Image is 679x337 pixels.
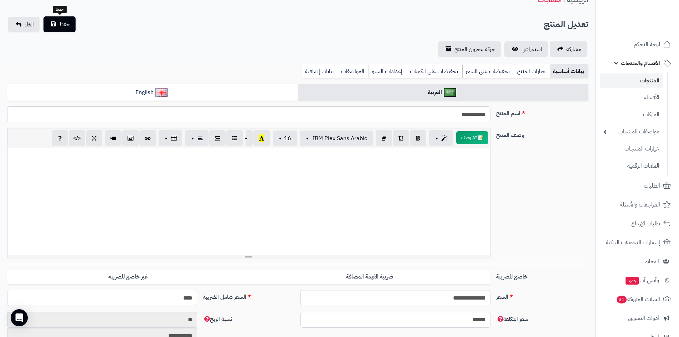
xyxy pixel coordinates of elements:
[43,16,76,32] button: حفظ
[600,310,675,327] a: أدوات التسويق
[8,17,40,32] a: الغاء
[407,64,462,78] a: تخفيضات على الكميات
[273,131,297,146] button: 16
[438,41,501,57] a: حركة مخزون المنتج
[338,64,369,78] a: المواصفات
[454,45,495,53] span: حركة مخزون المنتج
[493,270,591,281] label: خاضع للضريبة
[600,291,675,308] a: السلات المتروكة31
[600,215,675,232] a: طلبات الإرجاع
[155,88,168,97] img: English
[493,128,591,139] label: وصف المنتج
[514,64,550,78] a: خيارات المنتج
[600,177,675,194] a: الطلبات
[617,296,627,303] span: 31
[59,20,70,29] span: حفظ
[504,41,548,57] a: استعراض
[600,90,663,105] a: الأقسام
[621,58,660,68] span: الأقسام والمنتجات
[521,45,542,53] span: استعراض
[25,20,34,29] span: الغاء
[600,141,663,157] a: خيارات المنتجات
[544,17,588,32] h2: تعديل المنتج
[600,73,663,88] a: المنتجات
[369,64,407,78] a: إعدادات السيو
[249,270,490,284] label: ضريبة القيمة المضافة
[644,181,660,191] span: الطلبات
[550,64,588,78] a: بيانات أساسية
[493,106,591,118] label: اسم المنتج
[600,158,663,174] a: الملفات الرقمية
[444,88,456,97] img: العربية
[616,294,660,304] span: السلات المتروكة
[634,39,660,49] span: لوحة التحكم
[600,234,675,251] a: إشعارات التحويلات البنكية
[7,84,298,101] a: English
[7,270,249,284] label: غير خاضع للضريبه
[496,315,528,323] span: سعر التكلفة
[493,290,591,301] label: السعر
[626,277,639,285] span: جديد
[628,313,659,323] span: أدوات التسويق
[298,84,588,101] a: العربية
[600,36,675,53] a: لوحة التحكم
[600,196,675,213] a: المراجعات والأسئلة
[11,309,28,326] div: Open Intercom Messenger
[200,290,298,301] label: السعر شامل الضريبة
[550,41,587,57] a: مشاركه
[302,64,338,78] a: بيانات إضافية
[631,219,660,229] span: طلبات الإرجاع
[600,124,663,139] a: مواصفات المنتجات
[600,253,675,270] a: العملاء
[600,272,675,289] a: وآتس آبجديد
[456,131,488,144] button: 📝 AI وصف
[625,275,659,285] span: وآتس آب
[53,6,67,14] div: حفظ
[566,45,581,53] span: مشاركه
[600,107,663,122] a: الماركات
[606,238,660,247] span: إشعارات التحويلات البنكية
[313,134,367,143] span: IBM Plex Sans Arabic
[462,64,514,78] a: تخفيضات على السعر
[203,315,232,323] span: نسبة الربح
[300,131,373,146] button: IBM Plex Sans Arabic
[645,256,659,266] span: العملاء
[284,134,291,143] span: 16
[620,200,660,210] span: المراجعات والأسئلة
